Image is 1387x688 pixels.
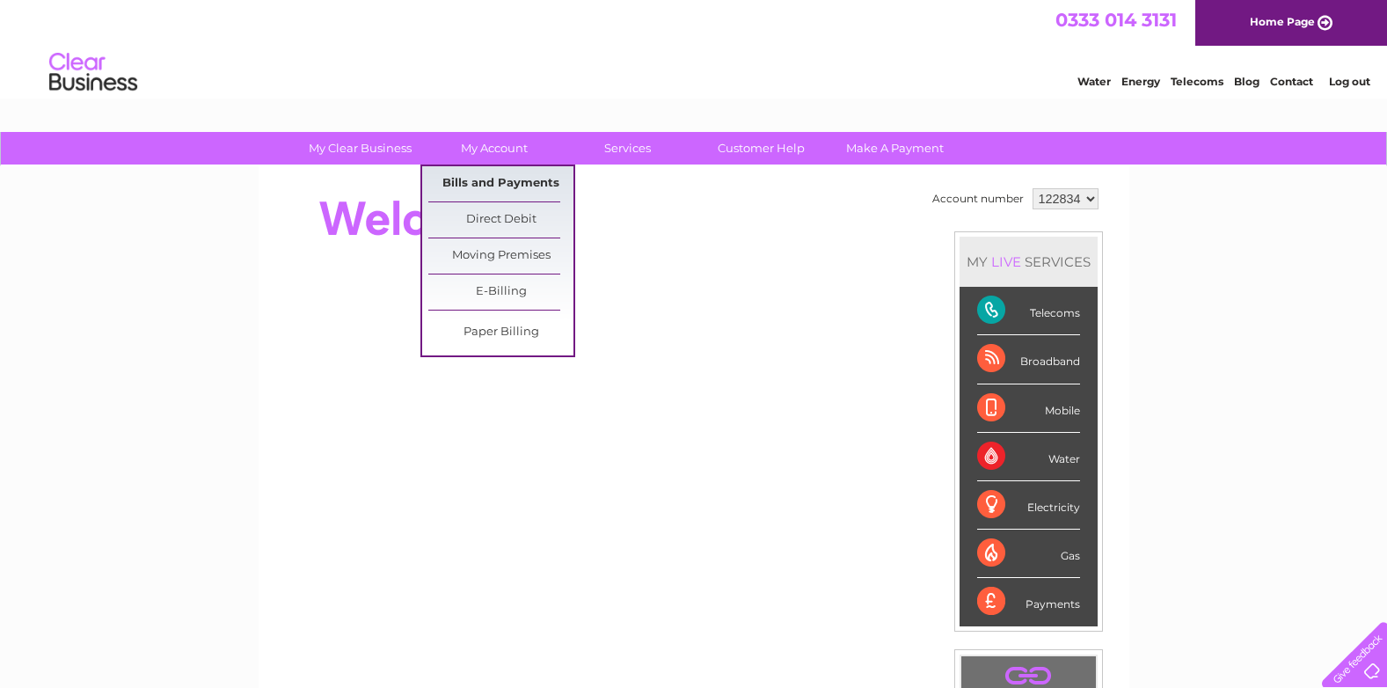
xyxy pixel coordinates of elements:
[977,530,1080,578] div: Gas
[288,132,433,165] a: My Clear Business
[1121,75,1160,88] a: Energy
[421,132,566,165] a: My Account
[48,46,138,99] img: logo.png
[279,10,1110,85] div: Clear Business is a trading name of Verastar Limited (registered in [GEOGRAPHIC_DATA] No. 3667643...
[1234,75,1259,88] a: Blog
[1055,9,1177,31] a: 0333 014 3131
[428,274,573,310] a: E-Billing
[977,287,1080,335] div: Telecoms
[428,315,573,350] a: Paper Billing
[977,578,1080,626] div: Payments
[1171,75,1223,88] a: Telecoms
[428,238,573,274] a: Moving Premises
[977,384,1080,433] div: Mobile
[928,184,1028,214] td: Account number
[960,237,1098,287] div: MY SERVICES
[977,335,1080,384] div: Broadband
[428,166,573,201] a: Bills and Payments
[977,433,1080,481] div: Water
[1270,75,1313,88] a: Contact
[977,481,1080,530] div: Electricity
[1077,75,1111,88] a: Water
[1329,75,1370,88] a: Log out
[428,202,573,238] a: Direct Debit
[689,132,834,165] a: Customer Help
[988,253,1025,270] div: LIVE
[555,132,700,165] a: Services
[822,132,967,165] a: Make A Payment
